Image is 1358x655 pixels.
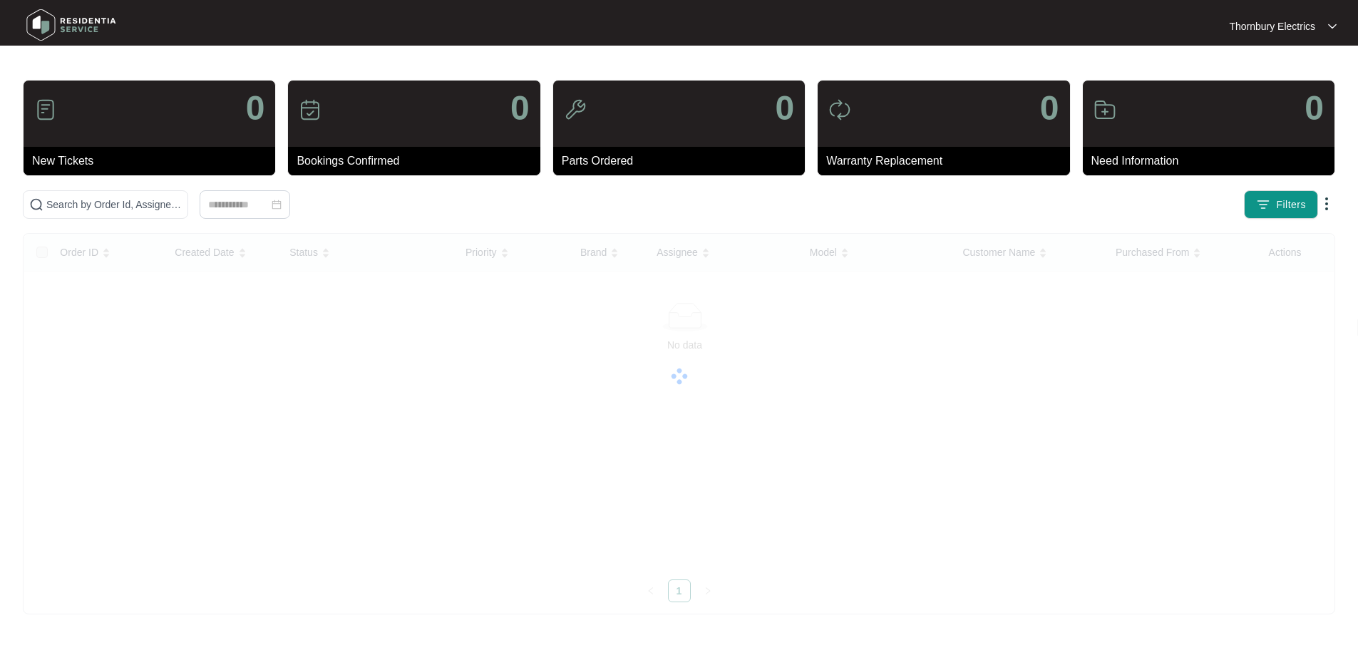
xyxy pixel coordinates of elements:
p: 0 [1040,91,1059,125]
img: icon [564,98,587,121]
img: icon [828,98,851,121]
p: 0 [775,91,794,125]
img: icon [34,98,57,121]
img: residentia service logo [21,4,121,46]
img: dropdown arrow [1328,23,1337,30]
input: Search by Order Id, Assignee Name, Customer Name, Brand and Model [46,197,182,212]
p: Parts Ordered [562,153,805,170]
img: icon [1094,98,1116,121]
p: 0 [1305,91,1324,125]
img: filter icon [1256,197,1270,212]
p: Need Information [1091,153,1334,170]
p: 0 [510,91,530,125]
p: Bookings Confirmed [297,153,540,170]
button: filter iconFilters [1244,190,1318,219]
p: Warranty Replacement [826,153,1069,170]
img: dropdown arrow [1318,195,1335,212]
span: Filters [1276,197,1306,212]
img: search-icon [29,197,43,212]
p: Thornbury Electrics [1229,19,1315,33]
p: 0 [246,91,265,125]
img: icon [299,98,322,121]
p: New Tickets [32,153,275,170]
